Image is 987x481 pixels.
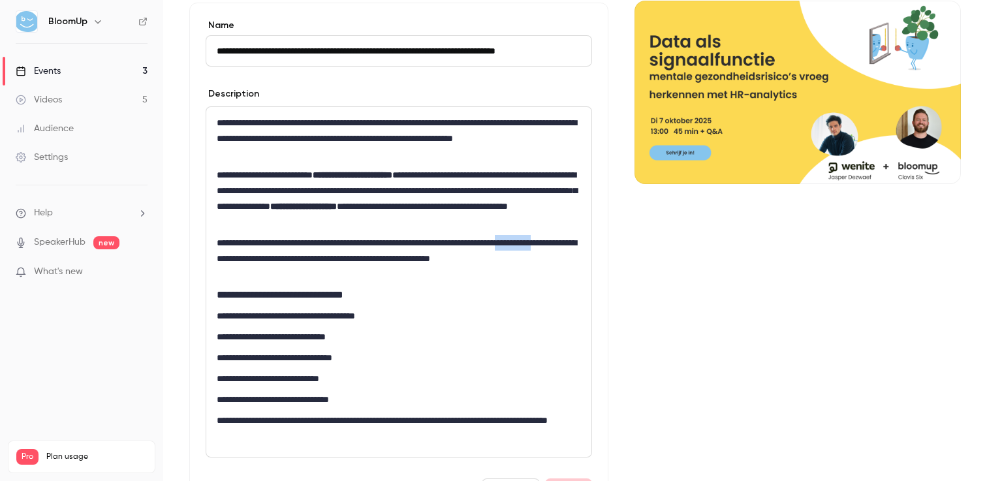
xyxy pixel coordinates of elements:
[16,65,61,78] div: Events
[46,452,147,462] span: Plan usage
[16,151,68,164] div: Settings
[16,122,74,135] div: Audience
[206,107,591,457] div: editor
[206,19,592,32] label: Name
[132,266,148,278] iframe: Noticeable Trigger
[16,93,62,106] div: Videos
[206,106,592,458] section: description
[34,206,53,220] span: Help
[16,11,37,32] img: BloomUp
[16,449,39,465] span: Pro
[16,206,148,220] li: help-dropdown-opener
[34,236,86,249] a: SpeakerHub
[93,236,119,249] span: new
[206,87,259,101] label: Description
[48,15,87,28] h6: BloomUp
[34,265,83,279] span: What's new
